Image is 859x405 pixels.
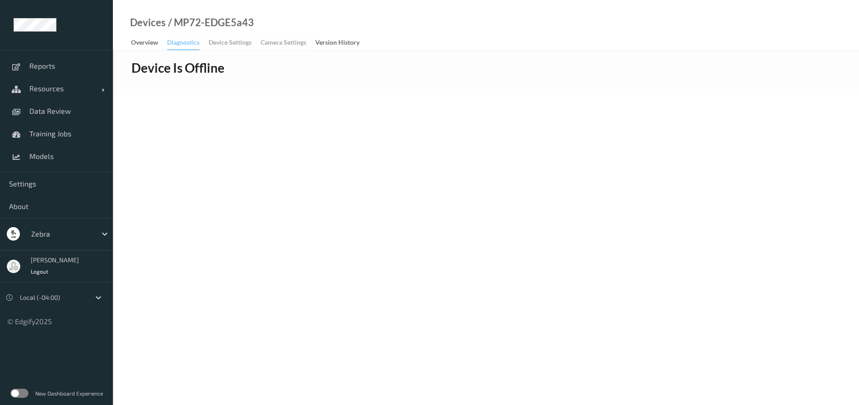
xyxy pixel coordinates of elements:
[315,38,359,49] div: Version History
[315,37,369,49] a: Version History
[131,60,840,76] h1: Device Is Offline
[131,38,158,49] div: Overview
[166,18,254,27] div: / MP72-EDGE5a43
[131,37,167,49] a: Overview
[130,18,166,27] a: Devices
